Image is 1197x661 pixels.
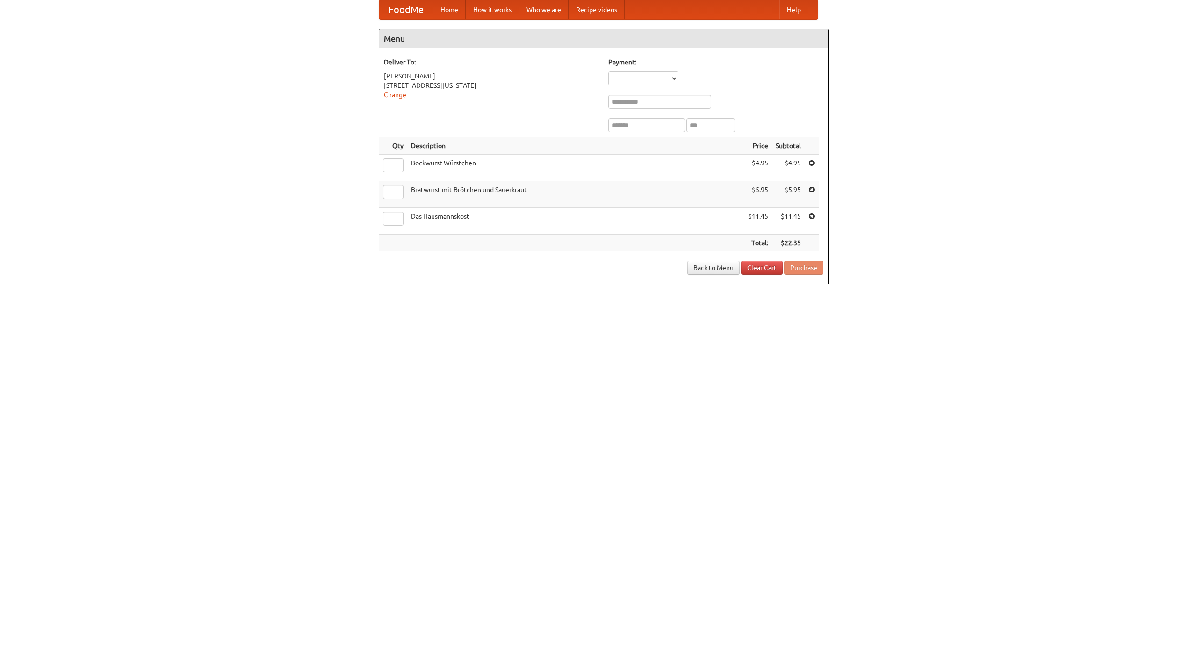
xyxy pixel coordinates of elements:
[407,208,744,235] td: Das Hausmannskost
[744,155,772,181] td: $4.95
[384,91,406,99] a: Change
[569,0,625,19] a: Recipe videos
[772,235,805,252] th: $22.35
[772,208,805,235] td: $11.45
[519,0,569,19] a: Who we are
[384,81,599,90] div: [STREET_ADDRESS][US_STATE]
[687,261,740,275] a: Back to Menu
[744,235,772,252] th: Total:
[407,181,744,208] td: Bratwurst mit Brötchen und Sauerkraut
[379,137,407,155] th: Qty
[772,181,805,208] td: $5.95
[384,57,599,67] h5: Deliver To:
[379,0,433,19] a: FoodMe
[433,0,466,19] a: Home
[608,57,823,67] h5: Payment:
[784,261,823,275] button: Purchase
[407,155,744,181] td: Bockwurst Würstchen
[466,0,519,19] a: How it works
[744,208,772,235] td: $11.45
[744,181,772,208] td: $5.95
[379,29,828,48] h4: Menu
[741,261,783,275] a: Clear Cart
[744,137,772,155] th: Price
[772,137,805,155] th: Subtotal
[384,71,599,81] div: [PERSON_NAME]
[407,137,744,155] th: Description
[772,155,805,181] td: $4.95
[779,0,808,19] a: Help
